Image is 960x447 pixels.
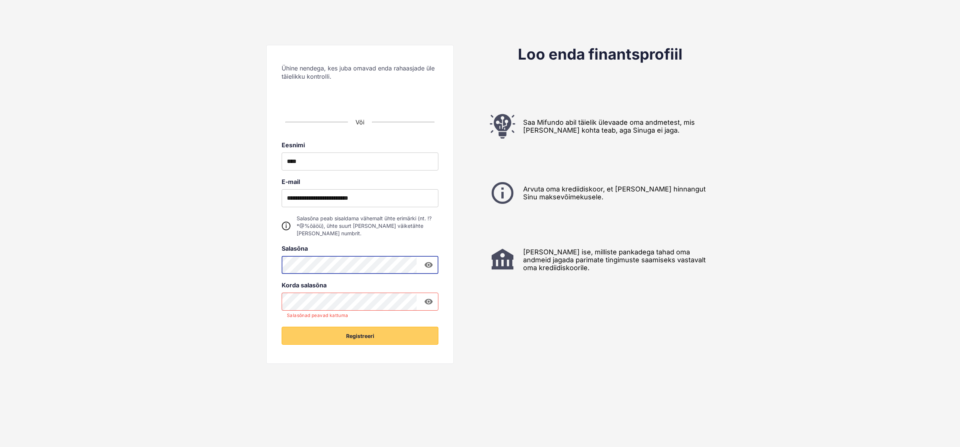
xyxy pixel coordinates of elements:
[282,281,438,289] label: Korda salasõna
[282,245,438,252] label: Salasõna
[296,87,424,104] iframe: Sign in with Google Button
[282,327,438,345] button: Registreeri
[482,45,718,64] h1: Loo enda finantsprofiil
[346,332,374,340] span: Registreeri
[489,247,516,273] img: bank.png
[297,215,438,237] span: Salasõna peab sisaldama vähemalt ühte erimärki (nt. !?*@%õäöü), ühte suurt [PERSON_NAME] väiketäh...
[489,113,516,139] img: lightbulb.png
[282,64,438,81] span: Ühine nendega, kes juba omavad enda rahaasjade üle täielikku kontrolli.
[480,113,720,139] div: Saa Mifundo abil täielik ülevaade oma andmetest, mis [PERSON_NAME] kohta teab, aga Sinuga ei jaga.
[282,141,438,149] label: Eesnimi
[287,312,433,319] p: Salasõnad peavad kattuma
[355,118,364,126] span: Või
[489,180,516,206] img: info.png
[480,247,720,273] div: [PERSON_NAME] ise, milliste pankadega tahad oma andmeid jagada parimate tingimuste saamiseks vast...
[282,178,438,185] label: E-mail
[480,180,720,206] div: Arvuta oma krediidiskoor, et [PERSON_NAME] hinnangut Sinu maksevõimekusele.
